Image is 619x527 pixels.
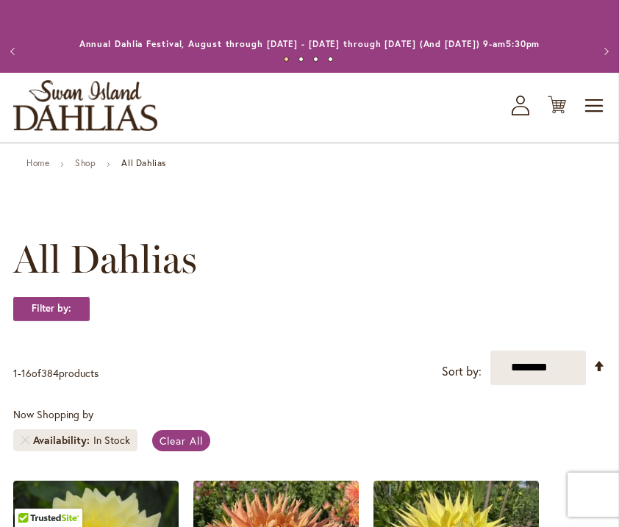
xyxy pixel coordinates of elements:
[21,366,32,380] span: 16
[313,57,318,62] button: 3 of 4
[26,157,49,168] a: Home
[328,57,333,62] button: 4 of 4
[13,80,157,131] a: store logo
[13,296,90,321] strong: Filter by:
[442,358,482,385] label: Sort by:
[13,407,93,421] span: Now Shopping by
[33,433,93,448] span: Availability
[298,57,304,62] button: 2 of 4
[590,37,619,66] button: Next
[13,362,99,385] p: - of products
[75,157,96,168] a: Shop
[93,433,130,448] div: In Stock
[13,237,197,282] span: All Dahlias
[160,434,203,448] span: Clear All
[152,430,210,451] a: Clear All
[79,38,540,49] a: Annual Dahlia Festival, August through [DATE] - [DATE] through [DATE] (And [DATE]) 9-am5:30pm
[13,366,18,380] span: 1
[284,57,289,62] button: 1 of 4
[41,366,59,380] span: 384
[21,436,29,445] a: Remove Availability In Stock
[121,157,166,168] strong: All Dahlias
